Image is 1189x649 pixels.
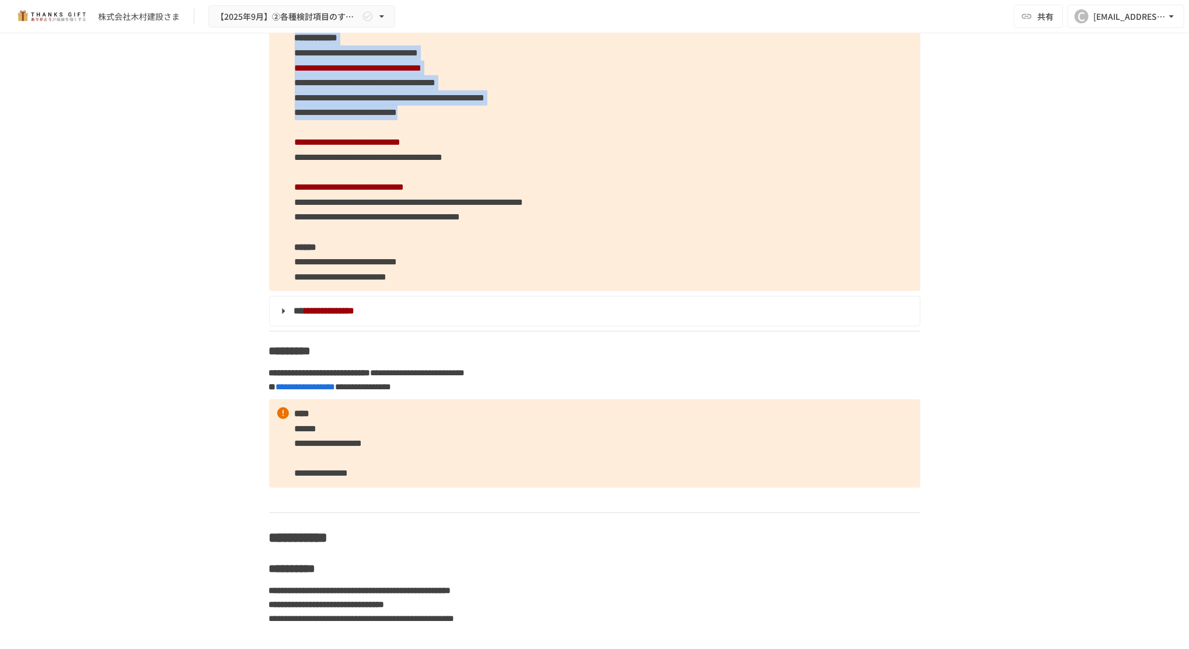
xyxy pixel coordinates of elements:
span: 【2025年9月】②各種検討項目のすり合わせ/ THANKS GIFTキックオフMTG [216,9,360,24]
div: C [1075,9,1089,23]
img: mMP1OxWUAhQbsRWCurg7vIHe5HqDpP7qZo7fRoNLXQh [14,7,89,26]
button: 共有 [1014,5,1063,28]
span: 共有 [1037,10,1054,23]
button: 【2025年9月】②各種検討項目のすり合わせ/ THANKS GIFTキックオフMTG [208,5,395,28]
div: [EMAIL_ADDRESS][DOMAIN_NAME] [1093,9,1166,24]
div: 株式会社木村建設さま [98,11,180,23]
button: C[EMAIL_ADDRESS][DOMAIN_NAME] [1068,5,1184,28]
